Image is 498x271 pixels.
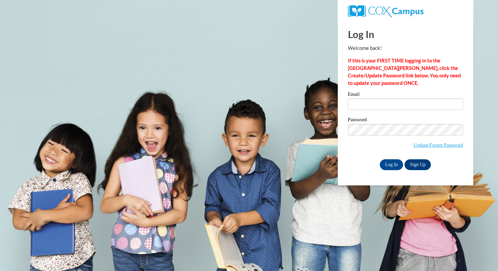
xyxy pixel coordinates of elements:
[348,58,461,86] strong: If this is your FIRST TIME logging in to the [GEOGRAPHIC_DATA][PERSON_NAME], click the Create/Upd...
[348,92,463,98] label: Email
[348,5,423,17] img: COX Campus
[414,142,463,148] a: Update/Forgot Password
[348,8,423,14] a: COX Campus
[348,117,463,124] label: Password
[380,159,403,170] input: Log In
[348,44,463,52] p: Welcome back!
[404,159,431,170] a: Sign Up
[348,27,463,41] h1: Log In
